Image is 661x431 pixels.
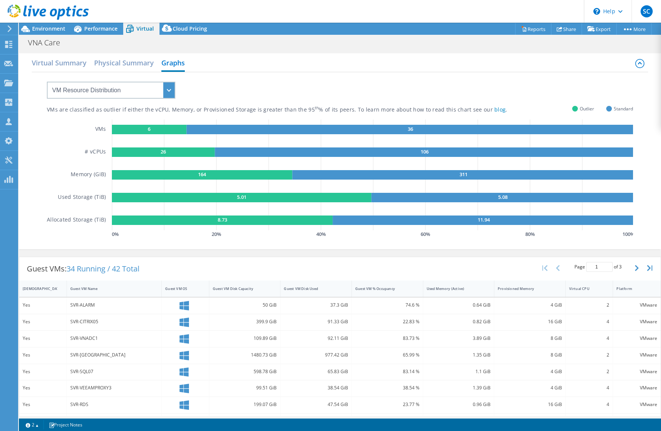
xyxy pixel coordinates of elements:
div: 16 GiB [498,400,562,409]
text: 36 [408,126,413,132]
h5: Allocated Storage (TiB) [47,215,106,225]
div: 92.11 GiB [284,334,348,343]
text: 100 % [622,231,635,237]
div: Used Memory (Active) [427,286,482,291]
div: Guest VM OS [165,286,197,291]
span: Outlier [580,104,594,113]
div: Yes [23,318,63,326]
span: SC [641,5,653,17]
text: 26 [161,148,166,155]
div: 1.1 GiB [427,367,491,376]
div: 598.78 GiB [213,367,277,376]
div: 4 GiB [498,301,562,309]
div: Guest VM Disk Used [284,286,339,291]
h2: Graphs [161,55,185,72]
div: 38.54 GiB [284,384,348,392]
input: jump to page [586,262,613,272]
div: 3.89 GiB [427,334,491,343]
div: VMware [616,334,657,343]
div: 65.99 % [355,351,420,359]
div: 399.9 GiB [213,318,277,326]
svg: \n [593,8,600,15]
span: Page of [574,262,622,272]
span: Cloud Pricing [173,25,207,32]
div: VMware [616,367,657,376]
div: 4 GiB [498,367,562,376]
div: 2 [569,367,610,376]
div: 50 GiB [213,301,277,309]
div: 1.39 GiB [427,384,491,392]
sup: th [315,105,319,110]
div: 4 GiB [498,384,562,392]
div: VMware [616,400,657,409]
div: SVR-CITRIX05 [70,318,158,326]
div: SVR-ALARM [70,301,158,309]
span: Environment [32,25,65,32]
div: 199.07 GiB [213,400,277,409]
div: 47.54 GiB [284,400,348,409]
text: 40 % [316,231,326,237]
div: SVR-RDS [70,400,158,409]
div: Guest VM Name [70,286,149,291]
text: 106 [421,148,429,155]
div: VMware [616,318,657,326]
div: 22.83 % [355,318,420,326]
h5: # vCPUs [85,147,106,157]
div: Provisioned Memory [498,286,553,291]
div: 74.6 % [355,301,420,309]
a: blog [494,106,506,113]
a: Share [551,23,582,35]
div: Yes [23,334,63,343]
text: 8.73 [218,216,227,223]
div: Guest VMs: [19,257,147,281]
div: Yes [23,367,63,376]
div: VMware [616,384,657,392]
div: 99.51 GiB [213,384,277,392]
div: 4 [569,334,610,343]
text: 311 [460,171,467,178]
div: 83.73 % [355,334,420,343]
text: 5.01 [237,194,246,200]
div: 1480.73 GiB [213,351,277,359]
div: 8 GiB [498,351,562,359]
div: SVR-VNADC1 [70,334,158,343]
div: 83.14 % [355,367,420,376]
div: 8 GiB [498,334,562,343]
div: 4 [569,384,610,392]
text: 0 % [112,231,119,237]
h5: Used Storage (TiB) [58,193,106,202]
div: 4 [569,400,610,409]
div: 2 [569,301,610,309]
div: Yes [23,301,63,309]
div: 1.35 GiB [427,351,491,359]
div: SVR-SQL07 [70,367,158,376]
a: 2 [20,420,44,429]
a: Reports [515,23,551,35]
a: More [616,23,652,35]
div: Guest VM % Occupancy [355,286,410,291]
h2: Physical Summary [94,55,154,70]
text: 20 % [212,231,221,237]
span: Virtual [136,25,154,32]
span: Standard [614,104,633,113]
div: SVR-VEEAMPROXY3 [70,384,158,392]
div: 38.54 % [355,384,420,392]
div: Yes [23,384,63,392]
div: VMware [616,351,657,359]
div: 91.33 GiB [284,318,348,326]
div: Yes [23,400,63,409]
span: Performance [84,25,118,32]
h1: VNA Care [25,39,72,47]
div: Platform [616,286,648,291]
span: 34 Running / 42 Total [67,264,139,274]
h5: VMs [95,125,106,134]
h5: Memory (GiB) [71,170,106,180]
div: VMs are classified as outlier if either the vCPU, Memory, or Provisioned Storage is greater than ... [47,106,545,113]
div: 2 [569,351,610,359]
div: 0.82 GiB [427,318,491,326]
div: 65.83 GiB [284,367,348,376]
div: 0.96 GiB [427,400,491,409]
text: 80 % [525,231,535,237]
div: 0.64 GiB [427,301,491,309]
div: Yes [23,351,63,359]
